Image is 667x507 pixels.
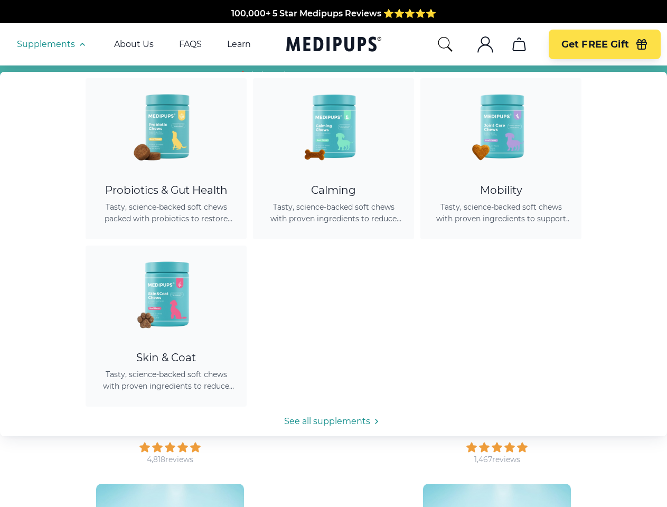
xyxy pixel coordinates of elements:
span: Supplements [17,39,75,50]
a: Probiotic Dog Chews - MedipupsProbiotics & Gut HealthTasty, science-backed soft chews packed with... [86,78,247,239]
div: 4,818 reviews [147,455,193,465]
div: Calming [266,184,401,197]
span: Tasty, science-backed soft chews with proven ingredients to reduce anxiety, promote relaxation, a... [266,201,401,224]
button: search [437,36,454,53]
span: Tasty, science-backed soft chews with proven ingredients to support joint health, improve mobilit... [433,201,569,224]
a: Calming Dog Chews - MedipupsCalmingTasty, science-backed soft chews with proven ingredients to re... [253,78,414,239]
button: account [473,32,498,57]
a: Learn [227,39,251,50]
div: Mobility [433,184,569,197]
img: Probiotic Dog Chews - Medipups [119,78,214,173]
a: Joint Care Chews - MedipupsMobilityTasty, science-backed soft chews with proven ingredients to su... [420,78,581,239]
button: Supplements [17,38,89,51]
span: Tasty, science-backed soft chews with proven ingredients to reduce shedding, promote healthy skin... [98,369,234,392]
img: Joint Care Chews - Medipups [454,78,549,173]
a: About Us [114,39,154,50]
span: Tasty, science-backed soft chews packed with probiotics to restore gut balance, ease itching, sup... [98,201,234,224]
a: Medipups [286,34,381,56]
div: 1,467 reviews [474,455,520,465]
span: Made In The [GEOGRAPHIC_DATA] from domestic & globally sourced ingredients [158,17,509,27]
img: Calming Dog Chews - Medipups [286,78,381,173]
span: Get FREE Gift [561,39,629,51]
button: cart [506,32,532,57]
button: Get FREE Gift [549,30,661,59]
span: 100,000+ 5 Star Medipups Reviews ⭐️⭐️⭐️⭐️⭐️ [231,4,436,14]
div: Probiotics & Gut Health [98,184,234,197]
a: Skin & Coat Chews - MedipupsSkin & CoatTasty, science-backed soft chews with proven ingredients t... [86,246,247,407]
div: Skin & Coat [98,351,234,364]
img: Skin & Coat Chews - Medipups [119,246,214,341]
a: FAQS [179,39,202,50]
